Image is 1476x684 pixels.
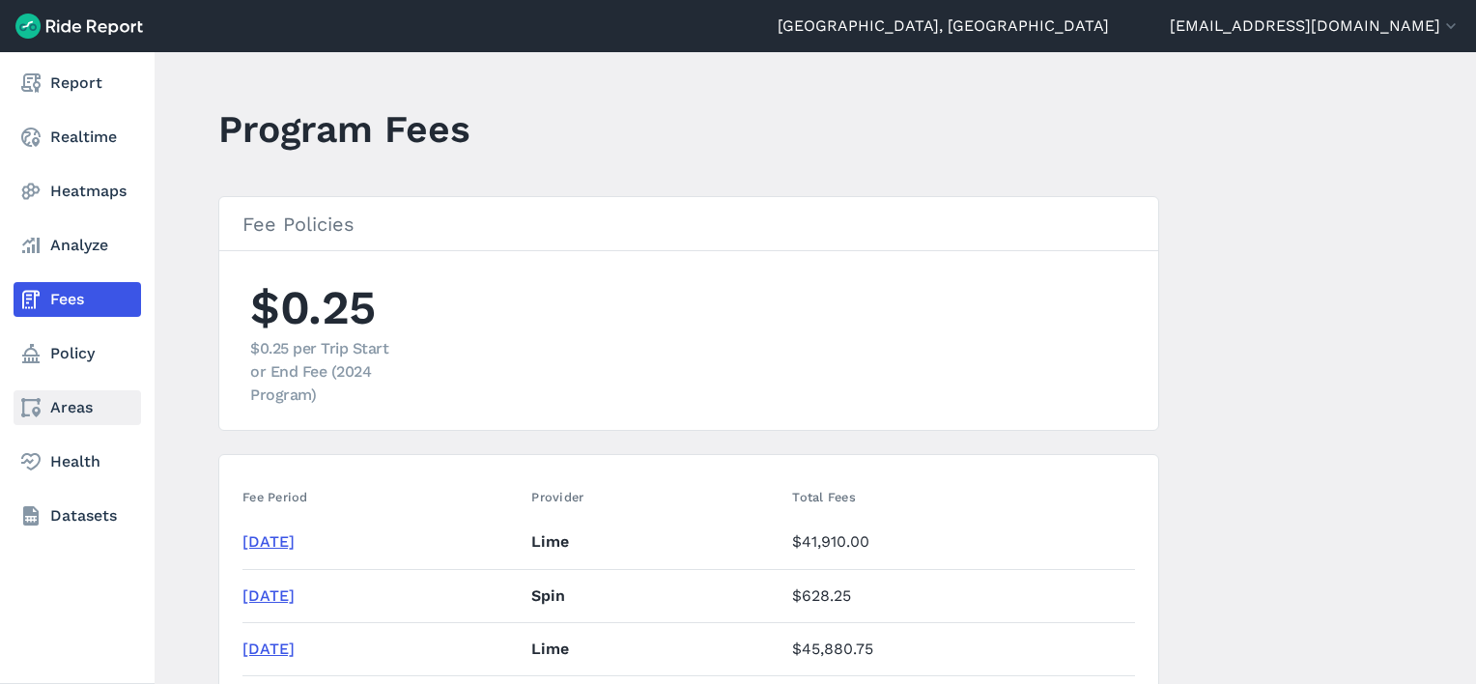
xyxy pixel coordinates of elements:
[784,622,1135,675] td: $45,880.75
[14,66,141,100] a: Report
[242,478,524,516] th: Fee Period
[250,337,405,407] div: $0.25 per Trip Start or End Fee (2024 Program)
[14,336,141,371] a: Policy
[219,197,1158,251] h3: Fee Policies
[14,174,141,209] a: Heatmaps
[242,640,295,658] a: [DATE]
[218,102,470,156] h1: Program Fees
[784,569,1135,622] td: $628.25
[14,499,141,533] a: Datasets
[524,516,784,569] td: Lime
[14,228,141,263] a: Analyze
[524,478,784,516] th: Provider
[784,478,1135,516] th: Total Fees
[14,282,141,317] a: Fees
[14,390,141,425] a: Areas
[14,444,141,479] a: Health
[242,532,295,551] a: [DATE]
[778,14,1109,38] a: [GEOGRAPHIC_DATA], [GEOGRAPHIC_DATA]
[15,14,143,39] img: Ride Report
[14,120,141,155] a: Realtime
[524,569,784,622] td: Spin
[1170,14,1461,38] button: [EMAIL_ADDRESS][DOMAIN_NAME]
[784,516,1135,569] td: $41,910.00
[524,622,784,675] td: Lime
[250,274,405,407] li: $0.25
[242,586,295,605] a: [DATE]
